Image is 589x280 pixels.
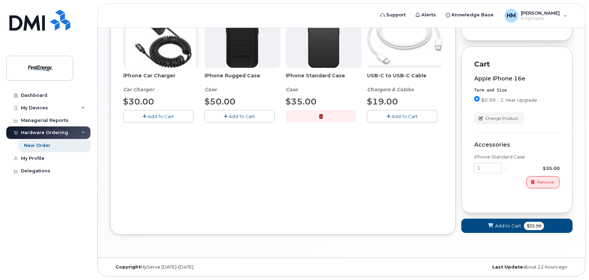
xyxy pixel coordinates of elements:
[367,9,443,65] img: USB-C.jpg
[500,9,572,23] div: Howes, Matthew
[474,59,560,69] p: Cart
[123,86,154,93] em: Car Charger
[521,10,560,16] span: [PERSON_NAME]
[452,11,494,18] span: Knowledge Base
[148,114,174,119] span: Add To Cart
[367,72,443,86] span: USB-C to USB-C Cable
[367,72,443,93] div: USB-C to USB-C Cable
[502,165,510,172] div: x
[559,250,584,275] iframe: Messenger Launcher
[226,7,259,68] img: Defender.jpg
[537,179,554,185] span: Remove
[205,72,280,86] span: iPhone Rugged Case
[126,7,196,68] img: iphonesecg.jpg
[474,112,524,124] button: Change Product
[205,72,280,93] div: iPhone Rugged Case
[123,72,199,93] div: iPhone Car Charger
[419,264,573,270] div: about 22 hours ago
[286,72,362,86] span: iPhone Standard Case
[286,72,362,93] div: iPhone Standard Case
[367,86,414,93] em: Chargers & Cables
[110,264,264,270] div: MyServe [DATE]–[DATE]
[123,110,193,122] button: Add To Cart
[507,11,516,20] span: HM
[474,154,560,160] div: iPhone Standard Case
[422,11,436,18] span: Alerts
[367,110,437,122] button: Add To Cart
[474,87,560,93] div: Term and Size
[411,8,441,22] a: Alerts
[474,76,560,82] div: Apple iPhone 16e
[481,97,537,103] span: $0.99 - 2 Year Upgrade
[229,114,255,119] span: Add To Cart
[474,96,480,102] input: $0.99 - 2 Year Upgrade
[123,96,154,107] span: $30.00
[205,96,236,107] span: $50.00
[286,96,317,107] span: $35.00
[367,96,398,107] span: $19.00
[116,264,141,270] strong: Copyright
[391,114,418,119] span: Add To Cart
[205,86,217,93] em: Case
[495,223,521,229] span: Add to Cart
[286,86,298,93] em: Case
[441,8,499,22] a: Knowledge Base
[474,142,560,148] div: Accessories
[524,222,544,230] span: $35.99
[123,72,199,86] span: iPhone Car Charger
[526,176,560,188] button: Remove
[205,110,275,122] button: Add To Cart
[485,115,518,122] span: Change Product
[376,8,411,22] a: Support
[461,219,573,233] button: Add to Cart $35.99
[510,165,560,172] div: $35.00
[387,11,406,18] span: Support
[308,7,340,68] img: Symmetry.jpg
[521,16,560,21] span: Employee
[492,264,523,270] strong: Last Update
